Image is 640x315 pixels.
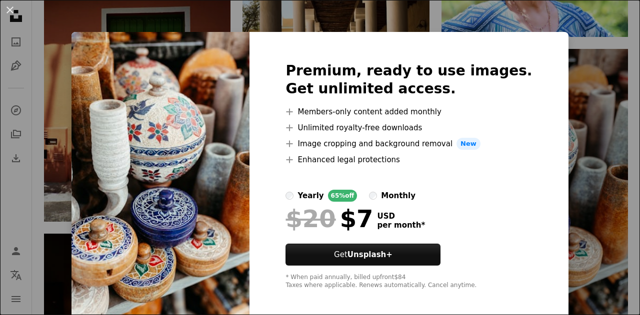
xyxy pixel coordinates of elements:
div: 65% off [328,190,357,202]
li: Unlimited royalty-free downloads [285,122,532,134]
div: yearly [297,190,323,202]
span: New [456,138,480,150]
div: * When paid annually, billed upfront $84 Taxes where applicable. Renews automatically. Cancel any... [285,274,532,290]
li: Members-only content added monthly [285,106,532,118]
div: monthly [381,190,415,202]
button: GetUnsplash+ [285,244,440,266]
span: per month * [377,221,425,230]
div: $7 [285,206,373,232]
strong: Unsplash+ [347,250,392,259]
li: Enhanced legal protections [285,154,532,166]
span: USD [377,212,425,221]
h2: Premium, ready to use images. Get unlimited access. [285,62,532,98]
input: monthly [369,192,377,200]
input: yearly65%off [285,192,293,200]
li: Image cropping and background removal [285,138,532,150]
span: $20 [285,206,335,232]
